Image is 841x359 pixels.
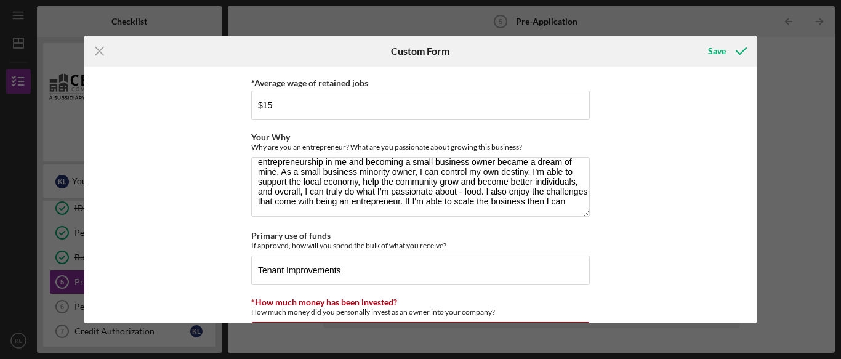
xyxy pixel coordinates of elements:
div: Why are you an entrepreneur? What are you passionate about growing this business? [251,142,590,151]
textarea: Hello, I’m [PERSON_NAME] (or [PERSON_NAME]), chef/owner of Food Friends Catering. At the age of [... [251,157,590,216]
h6: Custom Form [391,46,449,57]
div: If approved, how will you spend the bulk of what you receive? [251,241,590,250]
div: Save [708,39,726,63]
label: Primary use of funds [251,230,331,241]
label: Your Why [251,132,290,142]
label: *How much money has been invested? [251,297,397,307]
label: *Average wage of retained jobs [251,78,368,88]
div: How much money did you personally invest as an owner into your company? [251,307,590,317]
button: Save [696,39,757,63]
